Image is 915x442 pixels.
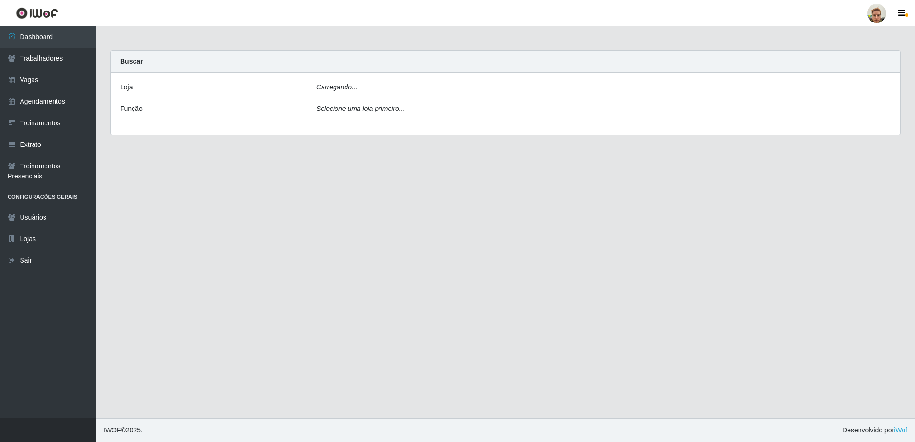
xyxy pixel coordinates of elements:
[16,7,58,19] img: CoreUI Logo
[103,426,121,434] span: IWOF
[103,425,143,435] span: © 2025 .
[316,105,404,112] i: Selecione uma loja primeiro...
[120,82,133,92] label: Loja
[120,57,143,65] strong: Buscar
[120,104,143,114] label: Função
[894,426,907,434] a: iWof
[316,83,357,91] i: Carregando...
[842,425,907,435] span: Desenvolvido por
